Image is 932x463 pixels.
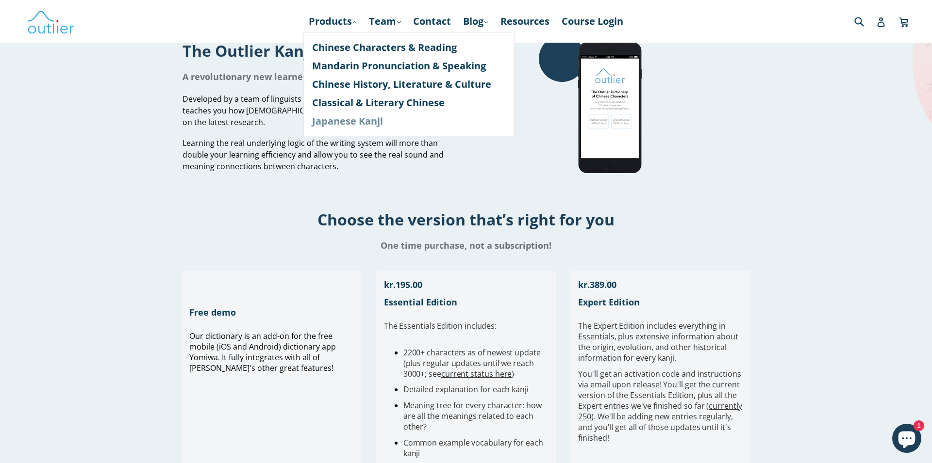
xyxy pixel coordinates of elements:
[578,320,738,363] span: verything in Essentials, plus extensive information about the origin, evolution, and other histor...
[183,94,456,128] span: Developed by a team of linguists and expert teachers, our dictionary teaches you how [DEMOGRAPHIC...
[441,368,512,379] a: current status here
[27,7,75,35] img: Outlier Linguistics
[312,38,506,57] a: Chinese Characters & Reading
[364,13,406,30] a: Team
[384,296,549,308] h3: Essential Edition
[403,400,542,432] span: Meaning tree for every character: how are all the meanings related to each other?
[458,13,493,30] a: Blog
[183,71,459,82] h1: A revolutionary new learners' dictionary for Yomiwa!
[578,368,742,443] span: You'll get an activation code and instructions via email upon release! You'll get the current ver...
[889,424,924,455] inbox-online-store-chat: Shopify online store chat
[384,279,422,290] span: kr.195.00
[183,40,459,61] h1: The Outlier Kanji Dictionary
[578,320,683,331] span: The Expert Edition includes e
[312,57,506,75] a: Mandarin Pronunciation & Speaking
[852,11,879,31] input: Search
[384,320,497,331] span: The Essentials Edition includes:
[312,75,506,94] a: Chinese History, Literature & Culture
[578,296,743,308] h3: Expert Edition
[189,306,354,318] h3: Free demo
[403,347,541,379] span: 2200+ characters as of newest update (plus regular updates until we reach 3000+; see )
[183,138,444,172] span: Learning the real underlying logic of the writing system will more than double your learning effi...
[312,94,506,112] a: Classical & Literary Chinese
[578,279,616,290] span: kr.389.00
[578,400,742,422] a: currently 250
[408,13,456,30] a: Contact
[312,112,506,130] a: Japanese Kanji
[304,13,362,30] a: Products
[189,331,336,373] span: Our dictionary is an add-on for the free mobile (iOS and Android) dictionary app Yomiwa. It fully...
[403,437,543,459] span: Common example vocabulary for each kanji
[557,13,628,30] a: Course Login
[496,13,554,30] a: Resources
[403,384,529,395] span: Detailed explanation for each kanji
